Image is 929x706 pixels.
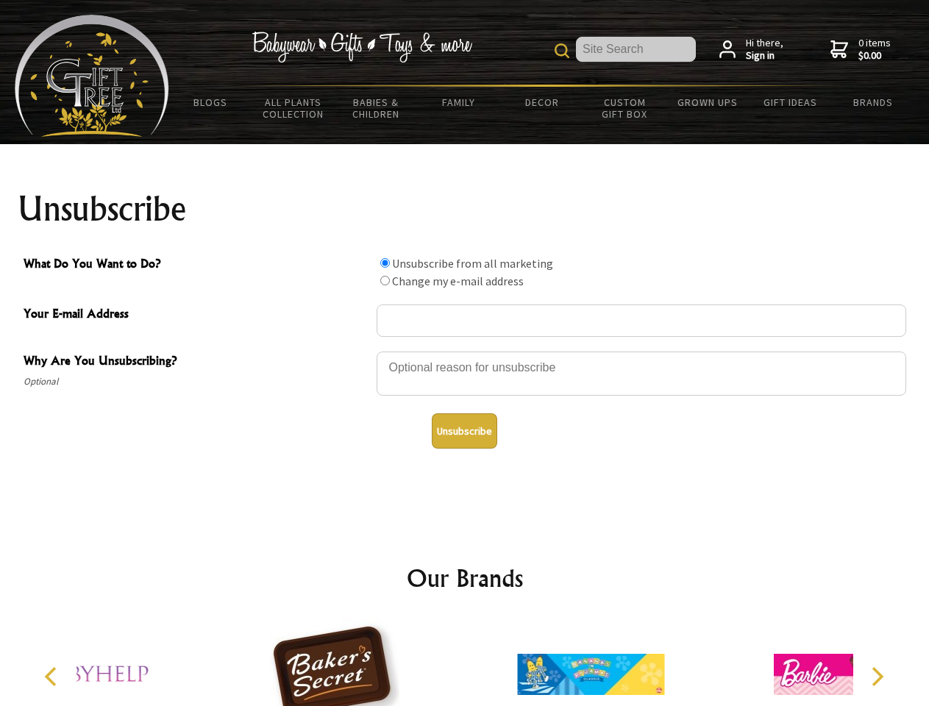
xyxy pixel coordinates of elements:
h2: Our Brands [29,560,900,596]
label: Unsubscribe from all marketing [392,256,553,271]
img: Babyware - Gifts - Toys and more... [15,15,169,137]
button: Previous [37,660,69,693]
h1: Unsubscribe [18,191,912,227]
textarea: Why Are You Unsubscribing? [377,352,906,396]
a: 0 items$0.00 [830,37,891,63]
input: What Do You Want to Do? [380,276,390,285]
a: Brands [832,87,915,118]
a: Custom Gift Box [583,87,666,129]
span: 0 items [858,36,891,63]
a: Grown Ups [666,87,749,118]
input: Your E-mail Address [377,304,906,337]
label: Change my e-mail address [392,274,524,288]
a: Hi there,Sign in [719,37,783,63]
strong: $0.00 [858,49,891,63]
a: Decor [500,87,583,118]
a: Family [418,87,501,118]
a: All Plants Collection [252,87,335,129]
input: What Do You Want to Do? [380,258,390,268]
strong: Sign in [746,49,783,63]
button: Unsubscribe [432,413,497,449]
a: Babies & Children [335,87,418,129]
img: product search [555,43,569,58]
span: Optional [24,373,369,391]
button: Next [861,660,893,693]
span: What Do You Want to Do? [24,254,369,276]
a: BLOGS [169,87,252,118]
a: Gift Ideas [749,87,832,118]
span: Hi there, [746,37,783,63]
span: Your E-mail Address [24,304,369,326]
img: Babywear - Gifts - Toys & more [252,32,472,63]
input: Site Search [576,37,696,62]
span: Why Are You Unsubscribing? [24,352,369,373]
